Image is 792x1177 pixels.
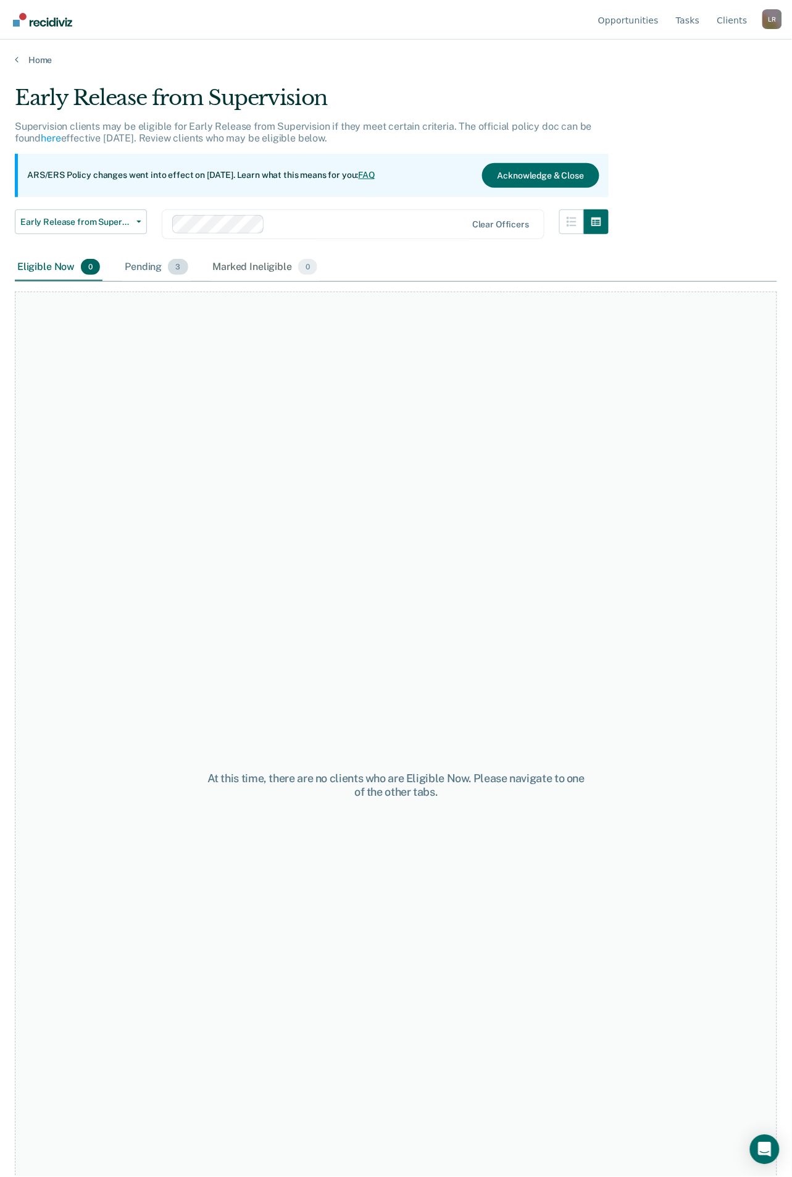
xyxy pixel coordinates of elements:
[20,217,131,227] span: Early Release from Supervision
[482,163,599,188] button: Acknowledge & Close
[168,259,188,275] span: 3
[41,132,60,144] a: here
[13,13,72,27] img: Recidiviz
[472,219,529,230] div: Clear officers
[211,254,320,281] div: Marked Ineligible0
[750,1135,780,1165] div: Open Intercom Messenger
[762,9,782,29] div: L R
[15,85,609,120] div: Early Release from Supervision
[15,54,777,65] a: Home
[298,259,317,275] span: 0
[15,254,102,281] div: Eligible Now0
[359,170,376,180] a: FAQ
[81,259,100,275] span: 0
[122,254,190,281] div: Pending3
[206,772,586,799] div: At this time, there are no clients who are Eligible Now. Please navigate to one of the other tabs.
[15,209,147,234] button: Early Release from Supervision
[762,9,782,29] button: Profile dropdown button
[27,169,375,182] p: ARS/ERS Policy changes went into effect on [DATE]. Learn what this means for you:
[15,120,592,144] p: Supervision clients may be eligible for Early Release from Supervision if they meet certain crite...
